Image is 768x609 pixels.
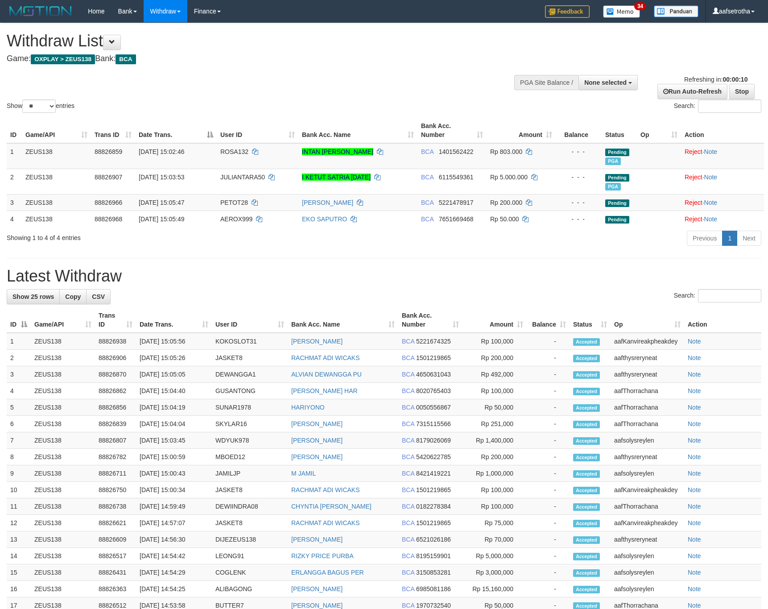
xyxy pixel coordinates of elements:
td: - [527,399,570,416]
td: ZEUS138 [22,211,91,227]
a: [PERSON_NAME] [291,536,343,543]
td: · [681,169,764,194]
span: Rp 50.000 [490,215,519,223]
td: - [527,383,570,399]
a: Note [688,404,701,411]
td: - [527,449,570,465]
span: Accepted [573,503,600,511]
td: 88826870 [95,366,136,383]
h1: Withdraw List [7,32,503,50]
td: [DATE] 14:54:42 [136,548,212,564]
td: - [527,416,570,432]
span: Accepted [573,371,600,379]
a: [PERSON_NAME] [291,453,343,460]
a: [PERSON_NAME] [302,199,353,206]
a: Note [704,215,718,223]
td: aafThorrachana [611,498,684,515]
span: Marked by aafsolysreylen [605,183,621,191]
span: Copy 1501219865 to clipboard [416,486,451,493]
th: Balance: activate to sort column ascending [527,307,570,333]
a: RIZKY PRICE PURBA [291,552,354,559]
th: ID [7,118,22,143]
div: - - - [559,198,598,207]
a: Next [737,231,761,246]
th: Balance [556,118,602,143]
a: Reject [685,199,702,206]
th: Amount: activate to sort column ascending [487,118,556,143]
span: Accepted [573,536,600,544]
a: [PERSON_NAME] [291,602,343,609]
td: 88826807 [95,432,136,449]
td: ZEUS138 [22,169,91,194]
td: 2 [7,169,22,194]
span: BCA [402,354,414,361]
th: Game/API: activate to sort column ascending [31,307,95,333]
td: [DATE] 15:00:34 [136,482,212,498]
a: Note [688,470,701,477]
span: CSV [92,293,105,300]
a: Reject [685,215,702,223]
td: JASKET8 [212,482,288,498]
td: ZEUS138 [31,350,95,366]
a: [PERSON_NAME] [291,338,343,345]
a: Note [688,503,701,510]
td: ZEUS138 [22,194,91,211]
td: ZEUS138 [31,548,95,564]
td: 2 [7,350,31,366]
a: Note [688,420,701,427]
td: - [527,432,570,449]
td: [DATE] 15:04:04 [136,416,212,432]
td: - [527,498,570,515]
a: Reject [685,148,702,155]
a: Note [688,371,701,378]
a: Note [688,552,701,559]
span: Accepted [573,421,600,428]
td: Rp 492,000 [462,366,527,383]
td: aafsolysreylen [611,465,684,482]
a: Note [688,387,701,394]
span: [DATE] 15:03:53 [139,174,184,181]
td: 88826839 [95,416,136,432]
a: CSV [86,289,111,304]
span: BCA [421,174,434,181]
td: ZEUS138 [31,449,95,465]
td: 88826856 [95,399,136,416]
td: 88826711 [95,465,136,482]
span: Rp 5.000.000 [490,174,528,181]
td: - [527,333,570,350]
a: Note [688,437,701,444]
h4: Game: Bank: [7,54,503,63]
span: Copy 1401562422 to clipboard [439,148,474,155]
a: Note [688,585,701,592]
td: ZEUS138 [31,498,95,515]
th: Date Trans.: activate to sort column descending [135,118,217,143]
span: Copy 5420622785 to clipboard [416,453,451,460]
td: aafThorrachana [611,416,684,432]
a: Note [688,536,701,543]
td: 8 [7,449,31,465]
td: · [681,211,764,227]
th: ID: activate to sort column descending [7,307,31,333]
span: Rp 200.000 [490,199,522,206]
a: Previous [687,231,723,246]
span: [DATE] 15:02:46 [139,148,184,155]
td: Rp 50,000 [462,399,527,416]
span: Copy 8421419221 to clipboard [416,470,451,477]
td: Rp 1,400,000 [462,432,527,449]
span: 88826907 [95,174,122,181]
span: Accepted [573,487,600,494]
td: aafKanvireakpheakdey [611,482,684,498]
td: Rp 75,000 [462,515,527,531]
span: BCA [402,470,414,477]
span: Copy 7315115566 to clipboard [416,420,451,427]
span: Copy 4650631043 to clipboard [416,371,451,378]
span: BCA [402,420,414,427]
td: SUNAR1978 [212,399,288,416]
span: Pending [605,216,629,224]
a: Note [704,174,718,181]
td: LEONG91 [212,548,288,564]
div: - - - [559,147,598,156]
span: Copy 0182278384 to clipboard [416,503,451,510]
span: Show 25 rows [12,293,54,300]
td: 88826782 [95,449,136,465]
